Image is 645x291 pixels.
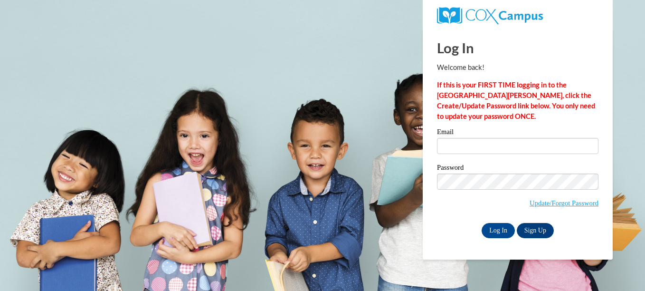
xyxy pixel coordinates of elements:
strong: If this is your FIRST TIME logging in to the [GEOGRAPHIC_DATA][PERSON_NAME], click the Create/Upd... [437,81,595,120]
label: Email [437,128,598,138]
input: Log In [482,223,515,238]
img: COX Campus [437,7,543,24]
a: Sign Up [517,223,554,238]
h1: Log In [437,38,598,58]
a: Update/Forgot Password [530,199,598,207]
p: Welcome back! [437,62,598,73]
label: Password [437,164,598,174]
a: COX Campus [437,11,543,19]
